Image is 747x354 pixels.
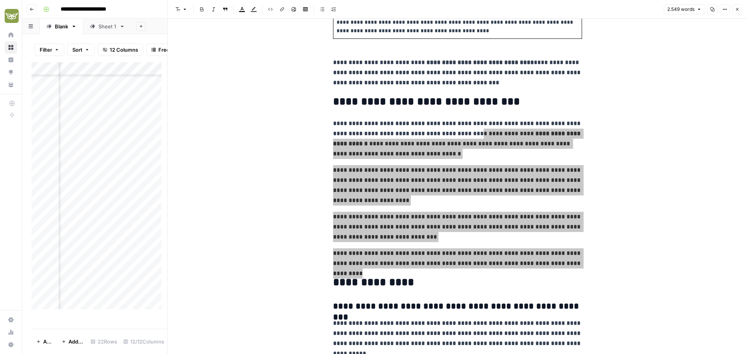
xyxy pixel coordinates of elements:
div: Blank [55,23,68,30]
span: Filter [40,46,52,54]
a: Blank [40,19,83,34]
a: Your Data [5,78,17,91]
button: Workspace: Evergreen Media [5,6,17,26]
a: Browse [5,41,17,54]
span: 12 Columns [110,46,138,54]
span: Add Row [43,338,52,345]
a: Sheet 1 [83,19,132,34]
button: Sort [67,44,95,56]
button: 2.549 words [664,4,705,14]
span: Add 10 Rows [68,338,83,345]
a: Home [5,29,17,41]
div: Sheet 1 [98,23,116,30]
a: Opportunities [5,66,17,78]
img: Evergreen Media Logo [5,9,19,23]
div: 12/12 Columns [120,335,167,348]
a: Usage [5,326,17,338]
button: 12 Columns [98,44,143,56]
span: 2.549 words [667,6,694,13]
a: Settings [5,314,17,326]
span: Sort [72,46,82,54]
button: Add 10 Rows [57,335,88,348]
div: 22 Rows [88,335,120,348]
button: Freeze Columns [146,44,203,56]
button: Help + Support [5,338,17,351]
button: Add Row [32,335,57,348]
span: Freeze Columns [158,46,198,54]
a: Insights [5,54,17,66]
button: Filter [35,44,64,56]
